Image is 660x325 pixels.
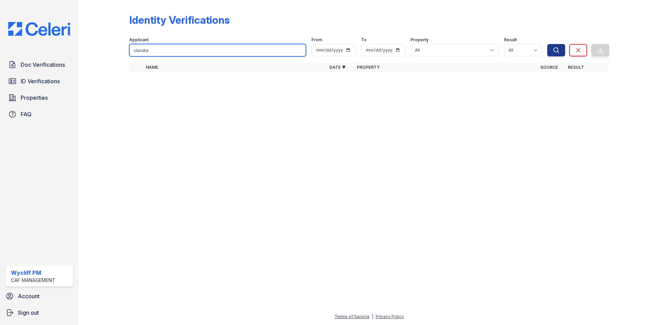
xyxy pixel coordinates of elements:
a: Name [146,65,158,70]
a: ID Verifications [5,74,73,88]
a: Sign out [3,306,76,319]
a: Doc Verifications [5,58,73,72]
span: Properties [21,94,48,102]
label: Result [504,37,517,43]
a: Account [3,289,76,303]
a: Date ▼ [329,65,346,70]
img: CE_Logo_Blue-a8612792a0a2168367f1c8372b55b34899dd931a85d93a1a3d3e32e68fde9ad4.png [3,22,76,36]
label: Applicant [129,37,148,43]
a: Terms of Service [334,314,370,319]
a: Result [568,65,584,70]
div: Wycliff PM [11,269,55,277]
div: Identity Verifications [129,14,230,26]
div: | [372,314,373,319]
span: Doc Verifications [21,61,65,69]
span: ID Verifications [21,77,60,85]
div: CAF Management [11,277,55,284]
a: Source [540,65,558,70]
span: Account [18,292,40,300]
label: Property [410,37,429,43]
a: Property [357,65,380,70]
label: From [311,37,322,43]
span: FAQ [21,110,32,118]
input: Search by name or phone number [129,44,306,56]
a: Properties [5,91,73,105]
a: Privacy Policy [376,314,404,319]
label: To [361,37,366,43]
a: FAQ [5,107,73,121]
span: Sign out [18,308,39,317]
